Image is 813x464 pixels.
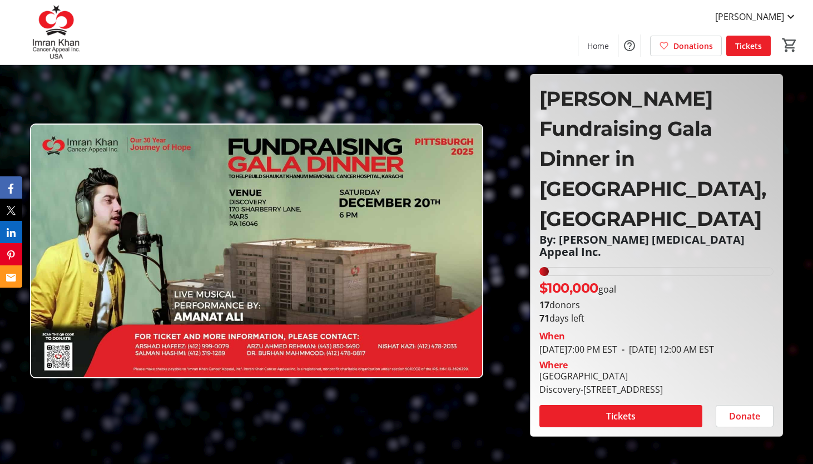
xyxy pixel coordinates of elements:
[673,40,713,52] span: Donations
[726,36,771,56] a: Tickets
[578,36,618,56] a: Home
[715,10,784,23] span: [PERSON_NAME]
[539,280,598,296] span: $100,000
[539,312,774,325] p: days left
[729,409,760,423] span: Donate
[706,8,806,26] button: [PERSON_NAME]
[617,343,629,356] span: -
[618,34,641,57] button: Help
[539,298,774,312] p: donors
[539,299,549,311] b: 17
[617,343,714,356] span: [DATE] 12:00 AM EST
[30,124,483,378] img: Campaign CTA Media Photo
[539,86,766,231] span: [PERSON_NAME] Fundraising Gala Dinner in [GEOGRAPHIC_DATA], [GEOGRAPHIC_DATA]
[539,343,617,356] span: [DATE] 7:00 PM EST
[539,278,616,298] p: goal
[539,267,774,276] div: 4.125% of fundraising goal reached
[735,40,762,52] span: Tickets
[539,369,663,383] div: [GEOGRAPHIC_DATA]
[716,405,774,427] button: Donate
[780,35,800,55] button: Cart
[539,234,774,258] p: By: [PERSON_NAME] [MEDICAL_DATA] Appeal Inc.
[587,40,609,52] span: Home
[539,383,663,396] div: Discovery-[STREET_ADDRESS]
[539,312,549,324] span: 71
[606,409,636,423] span: Tickets
[650,36,722,56] a: Donations
[539,405,702,427] button: Tickets
[539,361,568,369] div: Where
[539,329,565,343] div: When
[7,4,106,60] img: Imran Khan Cancer Appeal Inc.'s Logo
